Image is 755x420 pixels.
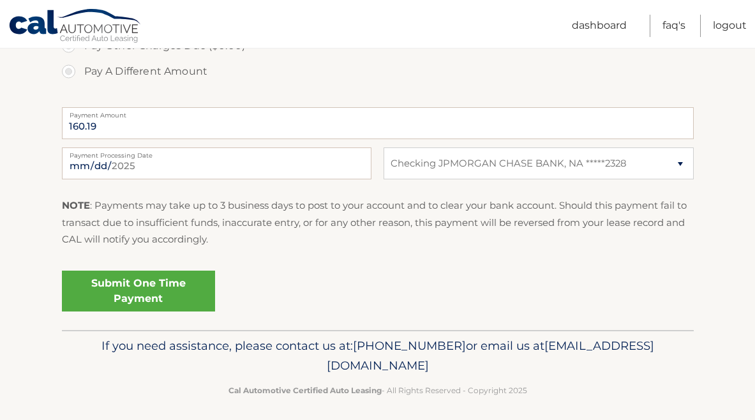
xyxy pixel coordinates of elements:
[62,199,90,211] strong: NOTE
[62,147,371,158] label: Payment Processing Date
[62,271,215,311] a: Submit One Time Payment
[228,386,382,395] strong: Cal Automotive Certified Auto Leasing
[62,197,694,248] p: : Payments may take up to 3 business days to post to your account and to clear your bank account....
[70,336,685,377] p: If you need assistance, please contact us at: or email us at
[353,338,466,353] span: [PHONE_NUMBER]
[70,384,685,397] p: - All Rights Reserved - Copyright 2025
[8,8,142,45] a: Cal Automotive
[713,15,747,37] a: Logout
[62,59,694,84] label: Pay A Different Amount
[662,15,685,37] a: FAQ's
[62,107,694,117] label: Payment Amount
[62,147,371,179] input: Payment Date
[62,107,694,139] input: Payment Amount
[572,15,627,37] a: Dashboard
